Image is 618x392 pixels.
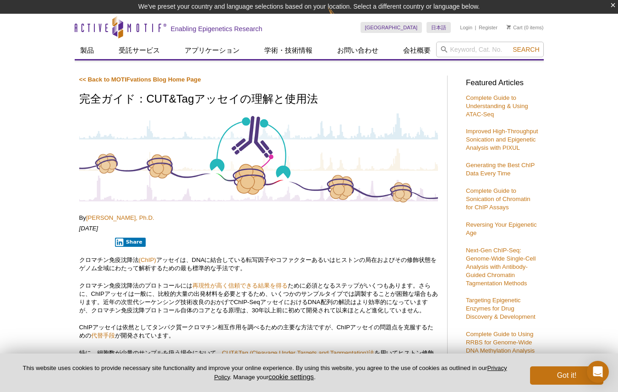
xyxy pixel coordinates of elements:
span: Search [513,46,539,53]
li: | [475,22,476,33]
a: 製品 [75,42,99,59]
a: お問い合わせ [332,42,384,59]
a: 代替手段 [91,332,115,339]
a: << Back to MOTIFvations Blog Home Page [79,76,201,83]
a: [GEOGRAPHIC_DATA] [361,22,422,33]
button: Share [115,238,146,247]
a: 日本語 [427,22,451,33]
a: Next-Gen ChIP-Seq: Genome-Wide Single-Cell Analysis with Antibody-Guided Chromatin Tagmentation M... [466,247,536,287]
a: Reversing Your Epigenetic Age [466,221,537,236]
img: Antibody-Based Tagmentation Notes [79,112,438,203]
img: Your Cart [507,25,511,29]
a: Login [460,24,472,31]
p: By [79,214,438,222]
h2: Enabling Epigenetics Research [171,25,263,33]
button: Search [510,45,542,54]
a: Targeting Epigenetic Enzymes for Drug Discovery & Development [466,297,536,320]
a: Cart [507,24,523,31]
a: Generating the Best ChIP Data Every Time [466,162,535,177]
p: 特に、細胞数が少量のサンプルを扱う場合において、 を用いてヒストン修飾や転写因子のゲノム上の局在を調べる研究者が増えています。 [79,349,438,365]
p: ChIPアッセイは依然としてタンパク質ークロマチン相互作用を調べるための主要な方法ですが、ChIPアッセイの問題点を克服するための が開発されています。 [79,323,438,340]
a: Complete Guide to Using RRBS for Genome-Wide DNA Methylation Analysis [466,331,535,354]
iframe: X Post Button [79,237,109,246]
div: Open Intercom Messenger [587,361,609,383]
a: [PERSON_NAME], Ph.D. [86,214,154,221]
img: Change Here [328,7,352,28]
a: Privacy Policy [214,365,507,380]
li: (0 items) [507,22,544,33]
a: Complete Guide to Understanding & Using ATAC-Seq [466,94,528,118]
p: クロマチン免疫沈降法 アッセイは、DNAに結合している転写因子やコファクターあるいはヒストンの局在およびその修飾状態をゲノム全域にわたって解析するための最も標準的な手法です。 [79,256,438,272]
a: Improved High-Throughput Sonication and Epigenetic Analysis with PIXUL [466,128,538,151]
a: 受託サービス [113,42,165,59]
a: Register [479,24,498,31]
a: (ChIP) [139,256,156,263]
a: アプリケーション [179,42,245,59]
a: Complete Guide to Sonication of Chromatin for ChIP Assays [466,187,530,211]
a: CUT&Tag (Cleavage Under Targets and Tagmentation)法 [222,349,375,356]
button: Got it! [530,366,603,385]
a: 学術・技術情報 [259,42,318,59]
h1: 完全ガイド：CUT&Tagアッセイの理解と使用法 [79,93,438,106]
button: cookie settings [268,373,314,381]
a: 会社概要 [398,42,436,59]
p: クロマチン免疫沈降法のプロトコールには ために必須となるステップがいくつもあります。さらに、ChIPアッセイは一般に、比較的大量の出発材料を必要とするため、いくつかのサンプルタイプでは調製するこ... [79,282,438,315]
a: 再現性が高く信頼できる結果を得る [192,282,288,289]
p: This website uses cookies to provide necessary site functionality and improve your online experie... [15,364,515,381]
h3: Featured Articles [466,79,539,87]
input: Keyword, Cat. No. [436,42,544,57]
em: [DATE] [79,225,98,232]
